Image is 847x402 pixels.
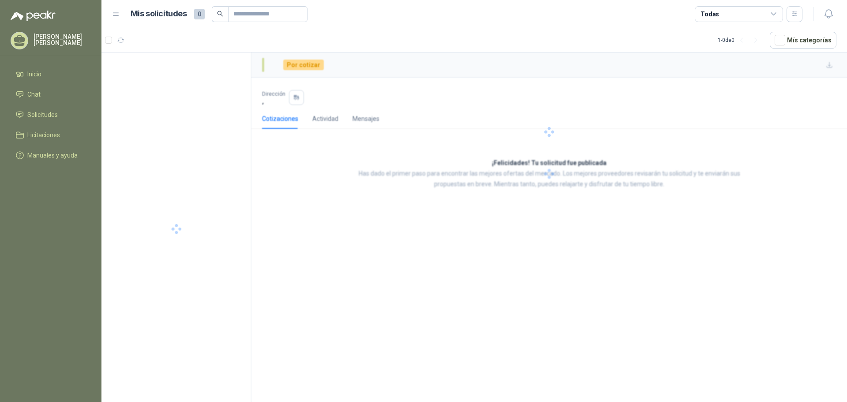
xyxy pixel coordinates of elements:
[701,9,719,19] div: Todas
[11,11,56,21] img: Logo peakr
[27,130,60,140] span: Licitaciones
[27,69,41,79] span: Inicio
[770,32,836,49] button: Mís categorías
[11,147,91,164] a: Manuales y ayuda
[11,127,91,143] a: Licitaciones
[11,106,91,123] a: Solicitudes
[27,90,41,99] span: Chat
[718,33,763,47] div: 1 - 0 de 0
[11,86,91,103] a: Chat
[27,110,58,120] span: Solicitudes
[194,9,205,19] span: 0
[217,11,223,17] span: search
[27,150,78,160] span: Manuales y ayuda
[34,34,91,46] p: [PERSON_NAME] [PERSON_NAME]
[131,8,187,20] h1: Mis solicitudes
[11,66,91,83] a: Inicio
